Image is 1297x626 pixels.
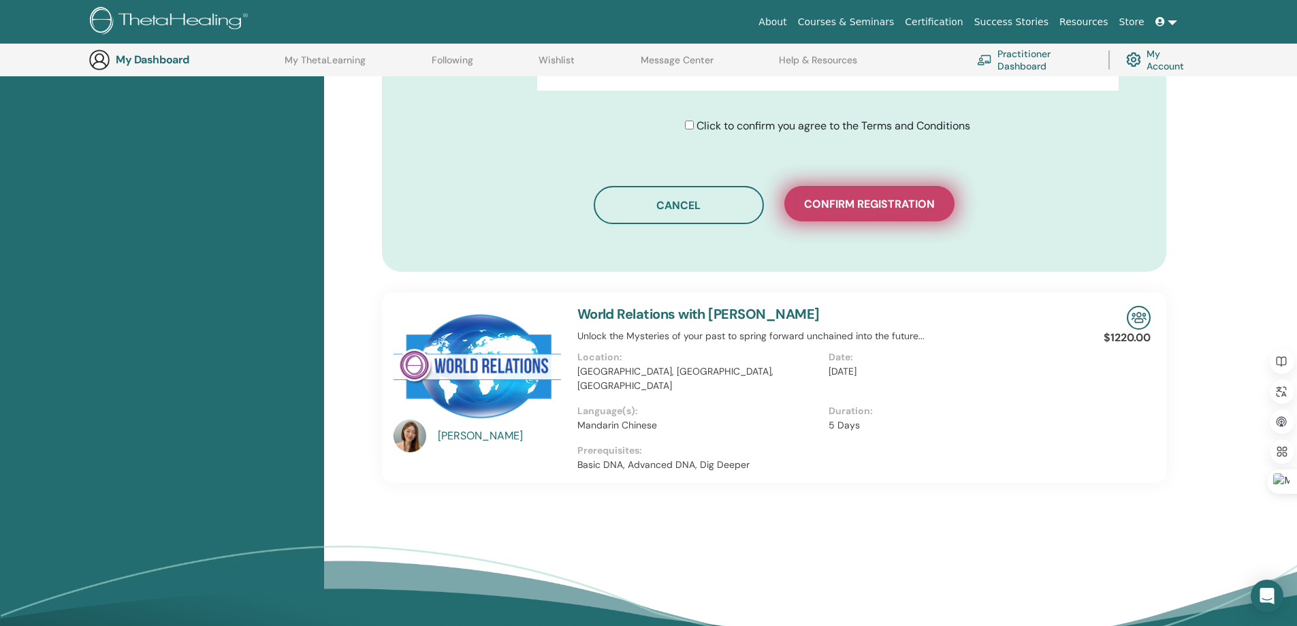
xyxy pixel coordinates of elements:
[969,10,1054,35] a: Success Stories
[1127,306,1151,330] img: In-Person Seminar
[89,49,110,71] img: generic-user-icon.jpg
[753,10,792,35] a: About
[656,198,701,213] span: Cancel
[804,197,935,211] span: Confirm registration
[548,88,1107,284] p: Lor IpsumDolorsi.ame Cons adipisci elits do eiusm tem incid, utl etdol, magnaali eni adminimve qu...
[829,418,1072,433] p: 5 Days
[1126,45,1195,75] a: My Account
[577,364,820,393] p: [GEOGRAPHIC_DATA], [GEOGRAPHIC_DATA], [GEOGRAPHIC_DATA]
[1126,49,1141,70] img: cog.svg
[977,54,992,65] img: chalkboard-teacher.svg
[792,10,900,35] a: Courses & Seminars
[641,54,714,76] a: Message Center
[577,305,820,323] a: World Relations with [PERSON_NAME]
[1054,10,1114,35] a: Resources
[977,45,1092,75] a: Practitioner Dashboard
[116,53,252,66] h3: My Dashboard
[539,54,575,76] a: Wishlist
[1251,580,1283,612] div: Open Intercom Messenger
[1114,10,1150,35] a: Store
[577,418,820,433] p: Mandarin Chinese
[577,350,820,364] p: Location:
[394,420,426,452] img: default.jpg
[438,428,564,444] a: [PERSON_NAME]
[829,350,1072,364] p: Date:
[577,458,1080,472] p: Basic DNA, Advanced DNA, Dig Deeper
[696,119,970,133] span: Click to confirm you agree to the Terms and Conditions
[432,54,473,76] a: Following
[577,404,820,418] p: Language(s):
[577,329,1080,343] p: Unlock the Mysteries of your past to spring forward unchained into the future...
[577,443,1080,458] p: Prerequisites:
[285,54,366,76] a: My ThetaLearning
[394,306,561,424] img: World Relations
[899,10,968,35] a: Certification
[1104,330,1151,346] p: $1220.00
[784,186,955,221] button: Confirm registration
[90,7,253,37] img: logo.png
[829,404,1072,418] p: Duration:
[594,186,764,224] button: Cancel
[779,54,857,76] a: Help & Resources
[829,364,1072,379] p: [DATE]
